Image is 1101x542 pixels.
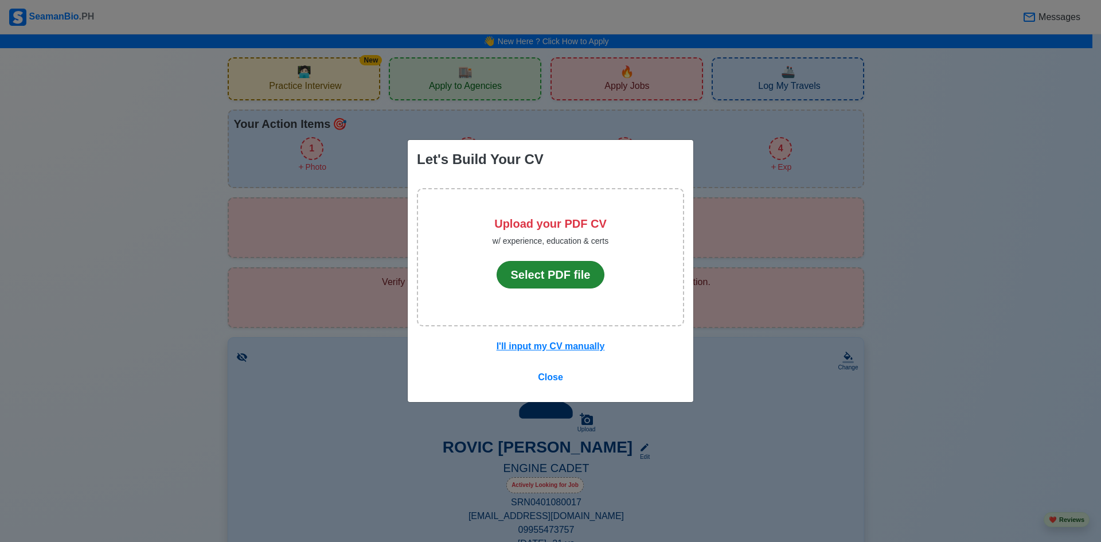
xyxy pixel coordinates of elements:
p: w/ experience, education & certs [493,231,608,252]
h5: Upload your PDF CV [493,217,608,231]
button: I'll input my CV manually [489,336,612,357]
button: Close [530,366,571,388]
button: Select PDF file [497,261,605,288]
u: I'll input my CV manually [497,341,605,351]
span: Close [538,372,563,382]
div: Let's Build Your CV [417,149,544,170]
